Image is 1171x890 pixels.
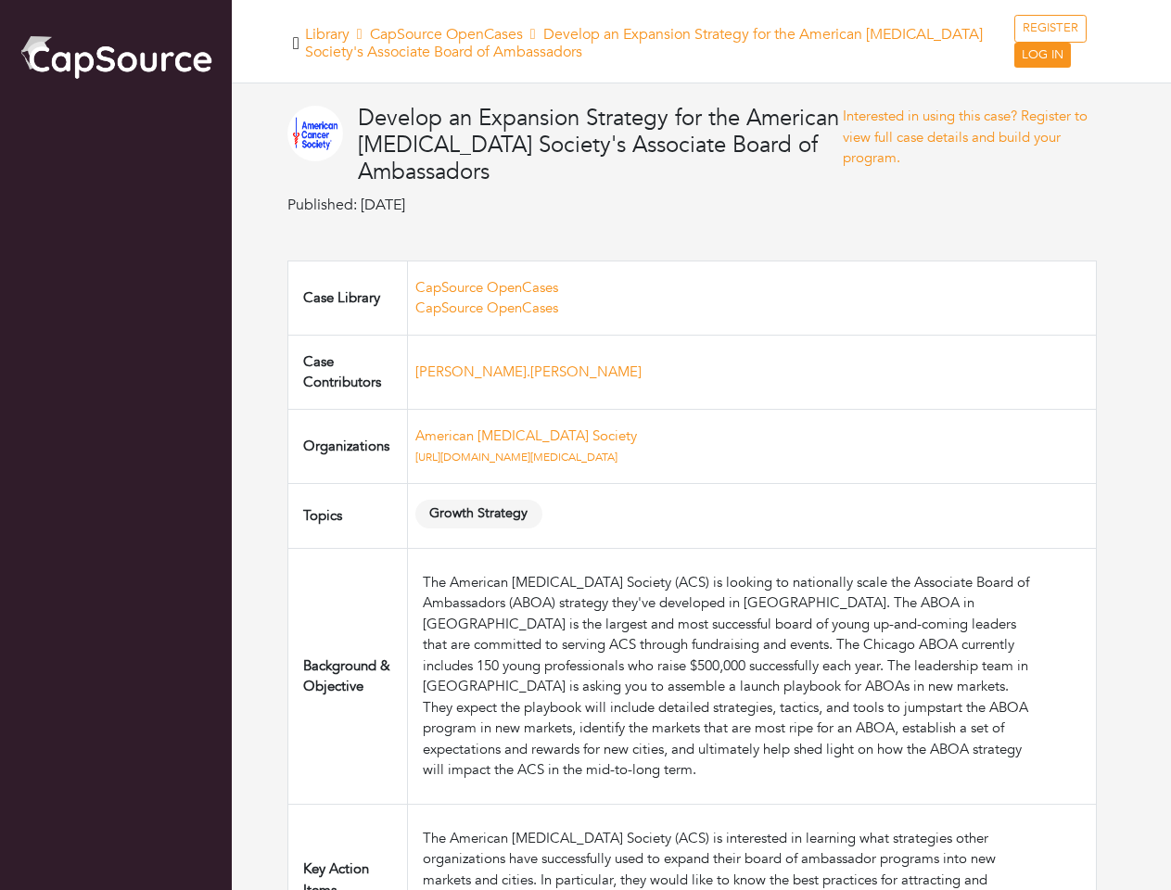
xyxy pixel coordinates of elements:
[287,106,343,161] img: ACS.png
[415,362,642,381] a: [PERSON_NAME].[PERSON_NAME]
[423,572,1036,697] div: The American [MEDICAL_DATA] Society (ACS) is looking to nationally scale the Associate Board of A...
[415,426,637,445] a: American [MEDICAL_DATA] Society
[288,335,408,409] td: Case Contributors
[415,450,617,464] a: [URL][DOMAIN_NAME][MEDICAL_DATA]
[415,299,558,317] a: CapSource OpenCases
[305,26,1014,61] h5: Library Develop an Expansion Strategy for the American [MEDICAL_DATA] Society's Associate Board o...
[423,697,1036,781] div: They expect the playbook will include detailed strategies, tactics, and tools to jumpstart the AB...
[19,32,213,81] img: cap_logo.png
[288,409,408,483] td: Organizations
[288,261,408,335] td: Case Library
[288,548,408,804] td: Background & Objective
[287,194,843,216] p: Published: [DATE]
[370,24,523,44] a: CapSource OpenCases
[288,483,408,548] td: Topics
[1014,43,1071,69] a: LOG IN
[843,107,1088,167] a: Interested in using this case? Register to view full case details and build your program.
[415,500,542,528] span: Growth Strategy
[1014,15,1087,43] a: REGISTER
[358,106,843,185] h4: Develop an Expansion Strategy for the American [MEDICAL_DATA] Society's Associate Board of Ambass...
[415,278,558,297] a: CapSource OpenCases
